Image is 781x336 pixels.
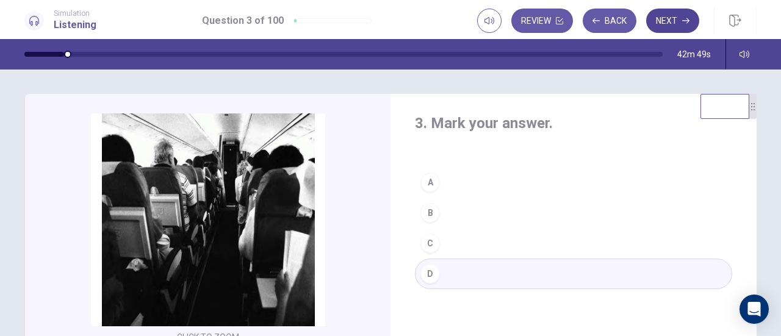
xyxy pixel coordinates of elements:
[420,173,440,192] div: A
[511,9,573,33] button: Review
[415,167,732,198] button: A
[415,259,732,289] button: D
[415,228,732,259] button: C
[54,18,96,32] h1: Listening
[54,9,96,18] span: Simulation
[583,9,636,33] button: Back
[646,9,699,33] button: Next
[415,198,732,228] button: B
[420,203,440,223] div: B
[202,13,284,28] h1: Question 3 of 100
[420,264,440,284] div: D
[740,295,769,324] div: Open Intercom Messenger
[420,234,440,253] div: C
[415,113,732,133] h4: 3. Mark your answer.
[677,49,711,59] span: 42m 49s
